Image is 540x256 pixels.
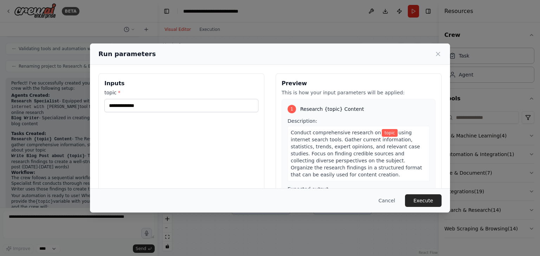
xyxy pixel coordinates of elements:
span: Expected output: [288,186,330,192]
span: Conduct comprehensive research on [291,130,381,135]
span: using internet search tools. Gather current information, statistics, trends, expert opinions, and... [291,130,422,177]
p: This is how your input parameters will be applied: [282,89,436,96]
span: Description: [288,118,317,124]
button: Execute [405,194,442,207]
div: 1 [288,105,296,113]
span: Variable: topic [382,129,398,137]
label: topic [104,89,258,96]
button: Cancel [373,194,401,207]
span: Research {topic} Content [300,106,364,113]
h3: Preview [282,79,436,88]
h2: Run parameters [98,49,156,59]
h3: Inputs [104,79,258,88]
